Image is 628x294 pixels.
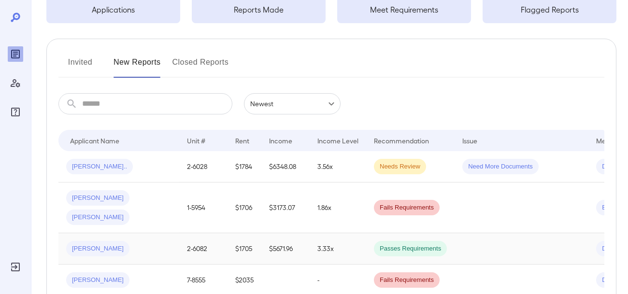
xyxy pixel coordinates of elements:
td: 1-5954 [179,182,228,233]
button: New Reports [114,55,161,78]
td: 3.33x [310,233,366,265]
td: 3.56x [310,151,366,182]
h5: Reports Made [192,4,326,15]
div: FAQ [8,104,23,120]
td: 2-6028 [179,151,228,182]
span: Fails Requirements [374,203,440,212]
h5: Applications [46,4,180,15]
h5: Meet Requirements [337,4,471,15]
td: 2-6082 [179,233,228,265]
div: Rent [235,135,251,146]
div: Reports [8,46,23,62]
div: Recommendation [374,135,429,146]
div: Method [596,135,620,146]
span: Passes Requirements [374,244,447,253]
span: [PERSON_NAME] [66,194,129,203]
span: [PERSON_NAME] [66,244,129,253]
td: $1706 [228,182,261,233]
td: $3173.07 [261,182,310,233]
span: Needs Review [374,162,426,171]
button: Closed Reports [172,55,229,78]
td: $5671.96 [261,233,310,265]
td: 1.86x [310,182,366,233]
div: Income [269,135,292,146]
div: Applicant Name [70,135,119,146]
div: Income Level [317,135,358,146]
div: Newest [244,93,341,114]
span: Need More Documents [462,162,539,171]
div: Unit # [187,135,205,146]
h5: Flagged Reports [483,4,616,15]
div: Issue [462,135,478,146]
span: [PERSON_NAME] [66,276,129,285]
td: $1784 [228,151,261,182]
td: $1705 [228,233,261,265]
div: Log Out [8,259,23,275]
span: Fails Requirements [374,276,440,285]
td: $6348.08 [261,151,310,182]
div: Manage Users [8,75,23,91]
span: [PERSON_NAME] [66,213,129,222]
button: Invited [58,55,102,78]
span: [PERSON_NAME].. [66,162,133,171]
